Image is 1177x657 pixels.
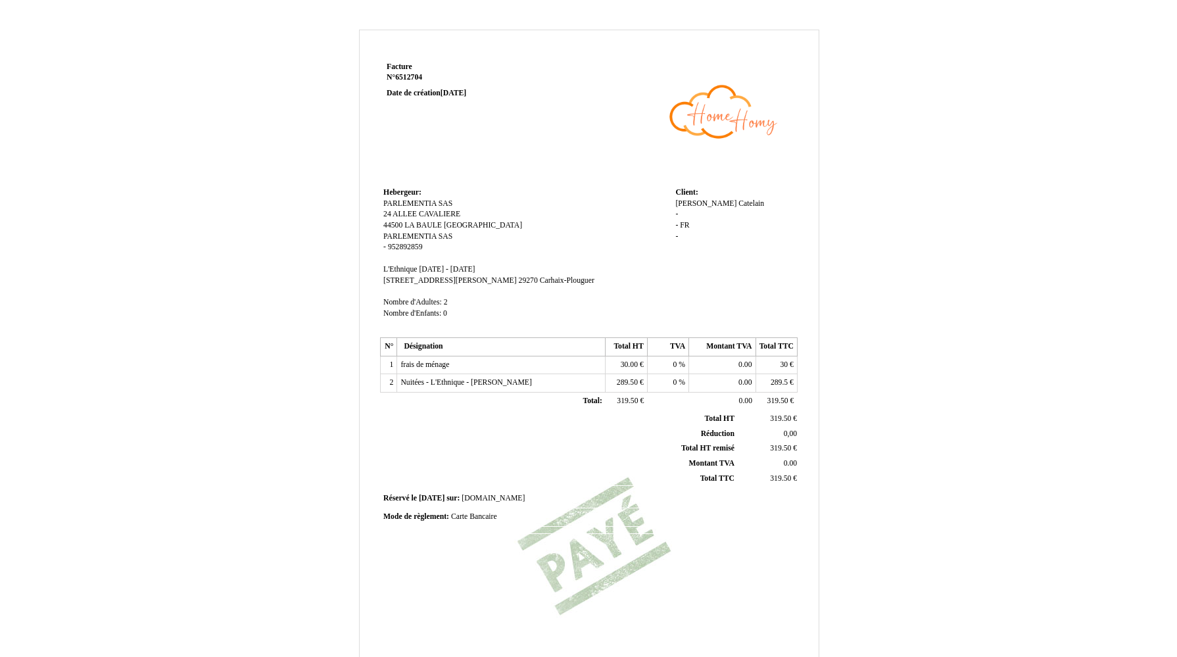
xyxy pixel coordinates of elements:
[404,221,442,230] span: LA BAULE
[738,360,752,369] span: 0.00
[780,360,788,369] span: 30
[462,494,525,502] span: [DOMAIN_NAME]
[383,221,402,230] span: 44500
[617,397,638,405] span: 319.50
[771,378,788,387] span: 289.5
[784,429,797,438] span: 0,00
[756,356,797,374] td: €
[583,397,602,405] span: Total:
[770,444,791,452] span: 319.50
[689,459,734,468] span: Montant TVA
[606,374,647,393] td: €
[767,397,788,405] span: 319.50
[387,89,466,97] strong: Date de création
[701,429,734,438] span: Réduction
[606,356,647,374] td: €
[705,414,734,423] span: Total HT
[675,188,698,197] span: Client:
[675,199,736,208] span: [PERSON_NAME]
[647,338,688,356] th: TVA
[400,378,531,387] span: Nuitées - L'Ethnique - [PERSON_NAME]
[383,210,460,218] span: 24 ALLEE CAVALIERE
[737,441,800,456] td: €
[737,471,800,486] td: €
[388,243,423,251] span: 952892859
[689,338,756,356] th: Montant TVA
[383,298,442,306] span: Nombre d'Adultes:
[606,393,647,411] td: €
[446,494,460,502] span: sur:
[381,374,397,393] td: 2
[519,276,538,285] span: 29270
[647,356,688,374] td: %
[675,221,678,230] span: -
[1121,598,1167,647] iframe: Chat
[441,89,466,97] span: [DATE]
[419,265,475,274] span: [DATE] - [DATE]
[383,199,452,208] span: PARLEMENTIA SAS
[383,232,437,241] span: PARLEMENTIA
[673,360,677,369] span: 0
[738,378,752,387] span: 0.00
[400,360,449,369] span: frais de ménage
[444,221,522,230] span: [GEOGRAPHIC_DATA]
[383,243,386,251] span: -
[770,414,791,423] span: 319.50
[540,276,594,285] span: Carhaix-Plouguer
[737,412,800,426] td: €
[681,444,734,452] span: Total HT remisé
[675,232,678,241] span: -
[770,474,791,483] span: 319.50
[381,338,397,356] th: N°
[606,338,647,356] th: Total HT
[397,338,606,356] th: Désignation
[680,221,689,230] span: FR
[383,309,441,318] span: Nombre d'Enfants:
[673,378,677,387] span: 0
[383,512,449,521] span: Mode de règlement:
[387,62,412,71] span: Facture
[451,512,497,521] span: Carte Bancaire
[756,393,797,411] td: €
[443,309,447,318] span: 0
[738,199,764,208] span: Catelain
[439,232,452,241] span: SAS
[419,494,444,502] span: [DATE]
[648,62,794,160] img: logo
[387,72,544,83] strong: N°
[383,276,517,285] span: [STREET_ADDRESS][PERSON_NAME]
[444,298,448,306] span: 2
[383,494,417,502] span: Réservé le
[617,378,638,387] span: 289.50
[381,356,397,374] td: 1
[383,265,417,274] span: L'Ethnique
[739,397,752,405] span: 0.00
[647,374,688,393] td: %
[675,210,678,218] span: -
[784,459,797,468] span: 0.00
[756,338,797,356] th: Total TTC
[756,374,797,393] td: €
[383,188,421,197] span: Hebergeur:
[395,73,422,82] span: 6512704
[621,360,638,369] span: 30.00
[700,474,734,483] span: Total TTC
